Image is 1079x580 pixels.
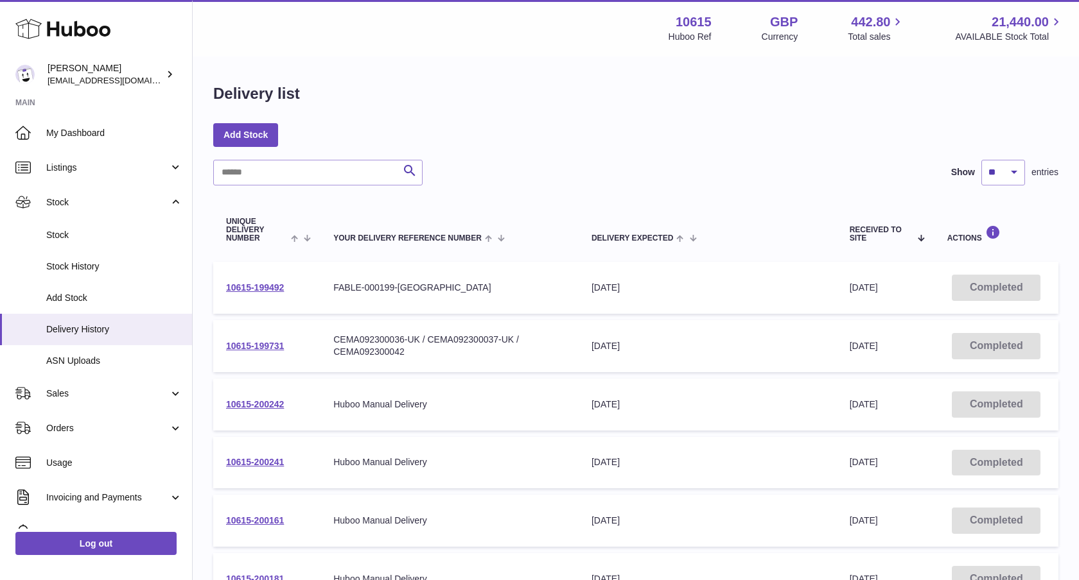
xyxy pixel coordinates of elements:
[15,532,177,555] a: Log out
[226,457,284,467] a: 10615-200241
[46,292,182,304] span: Add Stock
[46,457,182,469] span: Usage
[46,422,169,434] span: Orders
[333,334,566,358] div: CEMA092300036-UK / CEMA092300037-UK / CEMA092300042
[947,225,1046,243] div: Actions
[592,340,824,352] div: [DATE]
[592,398,824,411] div: [DATE]
[770,13,798,31] strong: GBP
[992,13,1049,31] span: 21,440.00
[592,456,824,468] div: [DATE]
[333,398,566,411] div: Huboo Manual Delivery
[48,75,189,85] span: [EMAIL_ADDRESS][DOMAIN_NAME]
[850,341,878,351] span: [DATE]
[46,196,169,209] span: Stock
[226,515,284,525] a: 10615-200161
[15,65,35,84] img: fulfillment@fable.com
[850,282,878,293] span: [DATE]
[951,166,975,178] label: Show
[213,83,300,104] h1: Delivery list
[850,399,878,409] span: [DATE]
[592,282,824,294] div: [DATE]
[46,229,182,241] span: Stock
[333,515,566,527] div: Huboo Manual Delivery
[850,457,878,467] span: [DATE]
[592,515,824,527] div: [DATE]
[676,13,712,31] strong: 10615
[46,127,182,139] span: My Dashboard
[669,31,712,43] div: Huboo Ref
[46,323,182,336] span: Delivery History
[1031,166,1058,178] span: entries
[850,515,878,525] span: [DATE]
[46,388,169,400] span: Sales
[226,217,288,243] span: Unique Delivery Number
[762,31,798,43] div: Currency
[848,31,905,43] span: Total sales
[226,282,284,293] a: 10615-199492
[48,62,163,87] div: [PERSON_NAME]
[851,13,890,31] span: 442.80
[848,13,905,43] a: 442.80 Total sales
[592,234,673,243] span: Delivery Expected
[226,399,284,409] a: 10615-200242
[850,226,911,243] span: Received to Site
[46,355,182,367] span: ASN Uploads
[213,123,278,146] a: Add Stock
[333,234,482,243] span: Your Delivery Reference Number
[955,31,1064,43] span: AVAILABLE Stock Total
[333,456,566,468] div: Huboo Manual Delivery
[46,526,182,538] span: Cases
[46,260,182,273] span: Stock History
[333,282,566,294] div: FABLE-000199-[GEOGRAPHIC_DATA]
[46,162,169,174] span: Listings
[46,491,169,504] span: Invoicing and Payments
[226,341,284,351] a: 10615-199731
[955,13,1064,43] a: 21,440.00 AVAILABLE Stock Total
